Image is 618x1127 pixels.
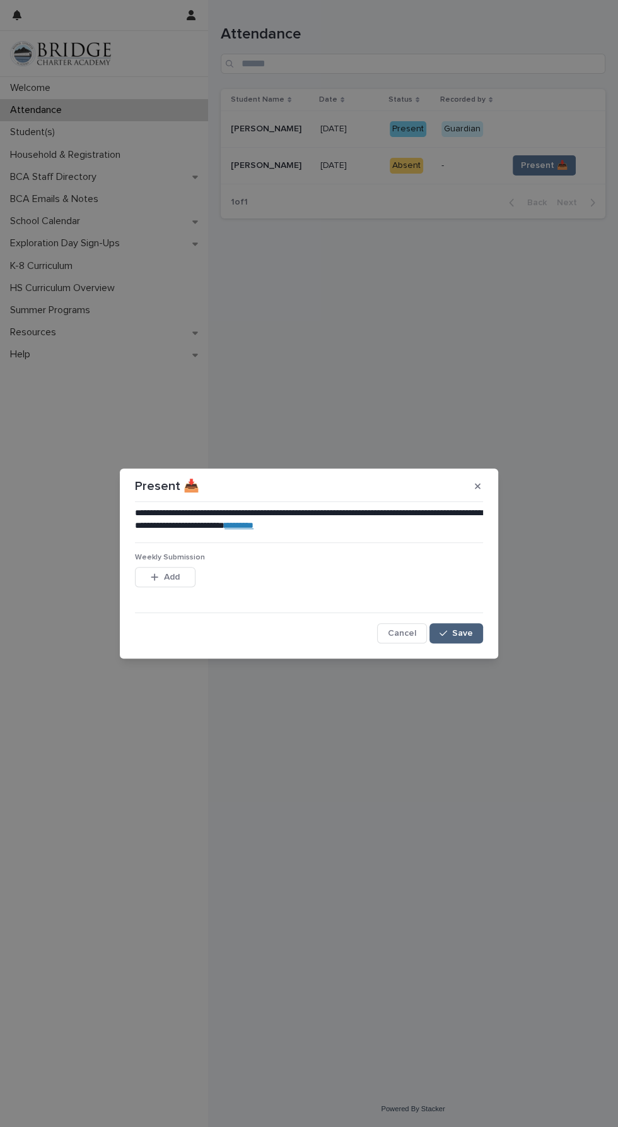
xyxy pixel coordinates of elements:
[377,623,427,643] button: Cancel
[429,623,483,643] button: Save
[388,629,416,638] span: Cancel
[452,629,473,638] span: Save
[164,573,180,581] span: Add
[135,479,199,494] p: Present 📥
[135,567,195,587] button: Add
[135,554,205,561] span: Weekly Submission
